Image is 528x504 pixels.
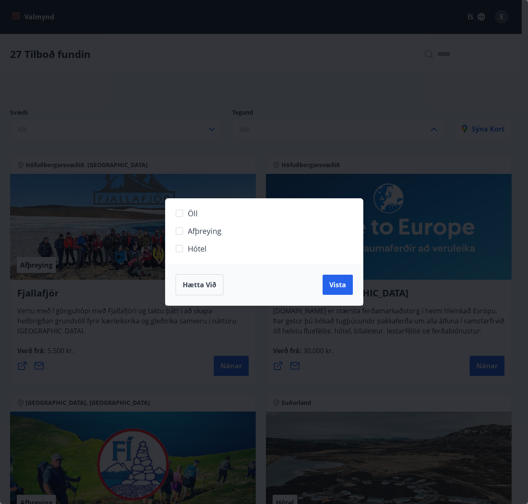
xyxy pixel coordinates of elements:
[188,226,221,236] span: Afþreying
[176,274,223,295] button: Hætta við
[183,280,216,289] span: Hætta við
[188,243,207,254] span: Hótel
[188,208,198,219] span: Öll
[329,280,346,289] span: Vista
[323,275,353,295] button: Vista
